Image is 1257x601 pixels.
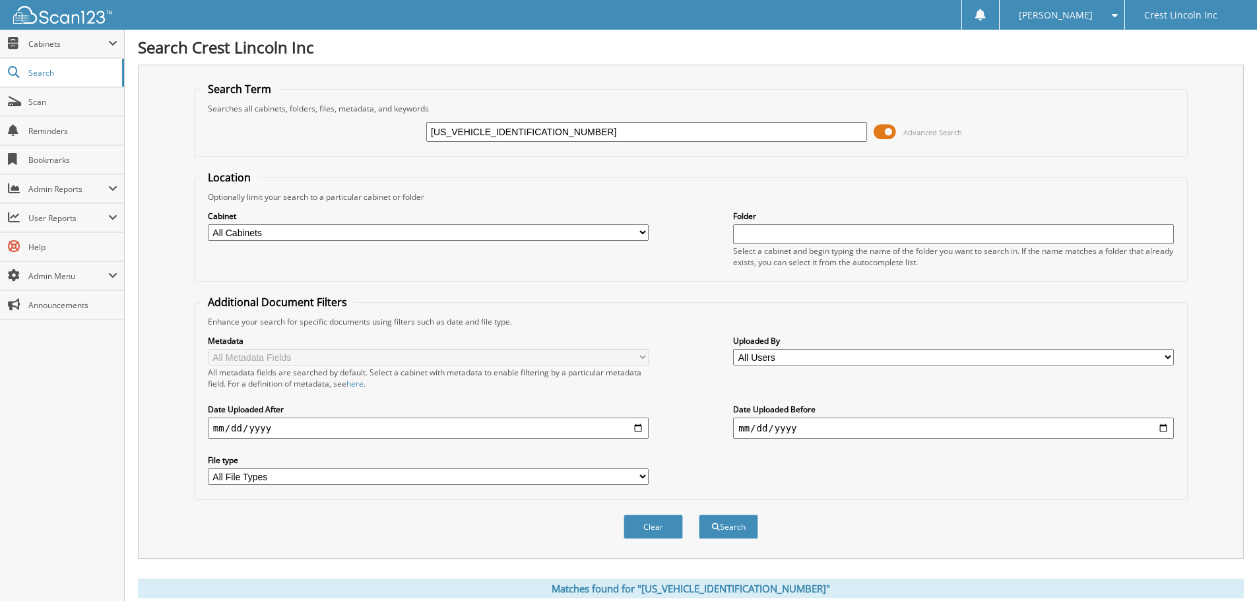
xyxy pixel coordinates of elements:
span: Reminders [28,125,117,137]
label: File type [208,455,649,466]
span: Scan [28,96,117,108]
div: Select a cabinet and begin typing the name of the folder you want to search in. If the name match... [733,245,1174,268]
span: Admin Reports [28,183,108,195]
legend: Additional Document Filters [201,295,354,309]
div: All metadata fields are searched by default. Select a cabinet with metadata to enable filtering b... [208,367,649,389]
span: Announcements [28,300,117,311]
span: Cabinets [28,38,108,49]
div: Searches all cabinets, folders, files, metadata, and keywords [201,103,1180,114]
span: [PERSON_NAME] [1019,11,1093,19]
label: Uploaded By [733,335,1174,346]
a: here [346,378,364,389]
label: Metadata [208,335,649,346]
span: User Reports [28,212,108,224]
legend: Location [201,170,257,185]
button: Search [699,515,758,539]
h1: Search Crest Lincoln Inc [138,36,1244,58]
span: Advanced Search [903,127,962,137]
span: Admin Menu [28,270,108,282]
legend: Search Term [201,82,278,96]
img: scan123-logo-white.svg [13,6,112,24]
span: Crest Lincoln Inc [1144,11,1217,19]
label: Date Uploaded Before [733,404,1174,415]
label: Date Uploaded After [208,404,649,415]
input: end [733,418,1174,439]
input: start [208,418,649,439]
label: Folder [733,210,1174,222]
div: Optionally limit your search to a particular cabinet or folder [201,191,1180,203]
span: Search [28,67,115,79]
div: Enhance your search for specific documents using filters such as date and file type. [201,316,1180,327]
span: Bookmarks [28,154,117,166]
button: Clear [624,515,683,539]
span: Help [28,241,117,253]
label: Cabinet [208,210,649,222]
div: Matches found for "[US_VEHICLE_IDENTIFICATION_NUMBER]" [138,579,1244,598]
